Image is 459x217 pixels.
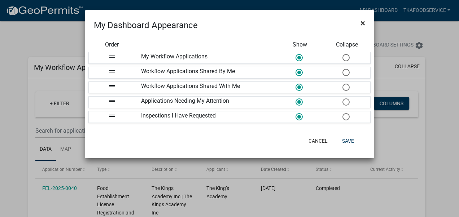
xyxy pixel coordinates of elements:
[355,13,371,33] button: Close
[324,40,371,49] div: Collapse
[108,111,117,120] i: drag_handle
[136,52,276,63] div: My Workflow Applications
[108,52,117,61] i: drag_handle
[136,67,276,78] div: Workflow Applications Shared By Me
[303,134,333,147] button: Cancel
[136,82,276,93] div: Workflow Applications Shared With Me
[336,134,360,147] button: Save
[136,111,276,123] div: Inspections I Have Requested
[136,97,276,108] div: Applications Needing My Attention
[108,82,117,90] i: drag_handle
[94,19,198,32] h4: My Dashboard Appearance
[88,40,135,49] div: Order
[276,40,323,49] div: Show
[108,67,117,76] i: drag_handle
[360,18,365,28] span: ×
[108,97,117,105] i: drag_handle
